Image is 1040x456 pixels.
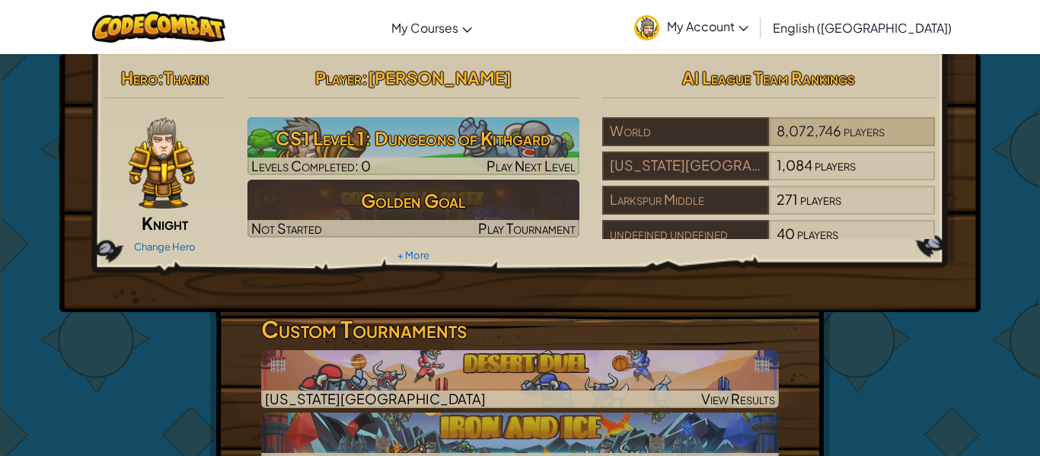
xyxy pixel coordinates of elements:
[602,186,768,215] div: Larkspur Middle
[247,117,580,175] a: Play Next Level
[602,200,935,218] a: Larkspur Middle271players
[815,156,856,174] span: players
[251,157,371,174] span: Levels Completed: 0
[92,11,225,43] img: CodeCombat logo
[121,67,158,88] span: Hero
[391,20,458,36] span: My Courses
[129,117,196,209] img: knight-pose.png
[247,180,580,238] img: Golden Goal
[777,156,812,174] span: 1,084
[627,3,756,51] a: My Account
[261,350,779,408] img: Desert Duel
[800,190,841,208] span: players
[251,219,322,237] span: Not Started
[797,225,838,242] span: players
[602,234,935,252] a: undefined undefined40players
[362,67,368,88] span: :
[701,390,775,407] span: View Results
[777,225,795,242] span: 40
[265,390,486,407] span: [US_STATE][GEOGRAPHIC_DATA]
[602,166,935,183] a: [US_STATE][GEOGRAPHIC_DATA]1,084players
[487,157,576,174] span: Play Next Level
[667,18,748,34] span: My Account
[777,122,841,139] span: 8,072,746
[777,190,798,208] span: 271
[765,7,959,48] a: English ([GEOGRAPHIC_DATA])
[315,67,362,88] span: Player
[602,117,768,146] div: World
[247,180,580,238] a: Golden GoalNot StartedPlay Tournament
[844,122,885,139] span: players
[602,132,935,149] a: World8,072,746players
[142,212,188,234] span: Knight
[247,121,580,155] h3: CS1 Level 1: Dungeons of Kithgard
[247,183,580,218] h3: Golden Goal
[682,67,855,88] span: AI League Team Rankings
[368,67,512,88] span: [PERSON_NAME]
[602,220,768,249] div: undefined undefined
[384,7,480,48] a: My Courses
[773,20,952,36] span: English ([GEOGRAPHIC_DATA])
[602,151,768,180] div: [US_STATE][GEOGRAPHIC_DATA]
[478,219,576,237] span: Play Tournament
[634,15,659,40] img: avatar
[247,117,580,175] img: CS1 Level 1: Dungeons of Kithgard
[134,241,196,253] a: Change Hero
[261,350,779,408] a: [US_STATE][GEOGRAPHIC_DATA]View Results
[158,67,164,88] span: :
[397,249,429,261] a: + More
[164,67,209,88] span: Tharin
[261,312,779,346] h3: Custom Tournaments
